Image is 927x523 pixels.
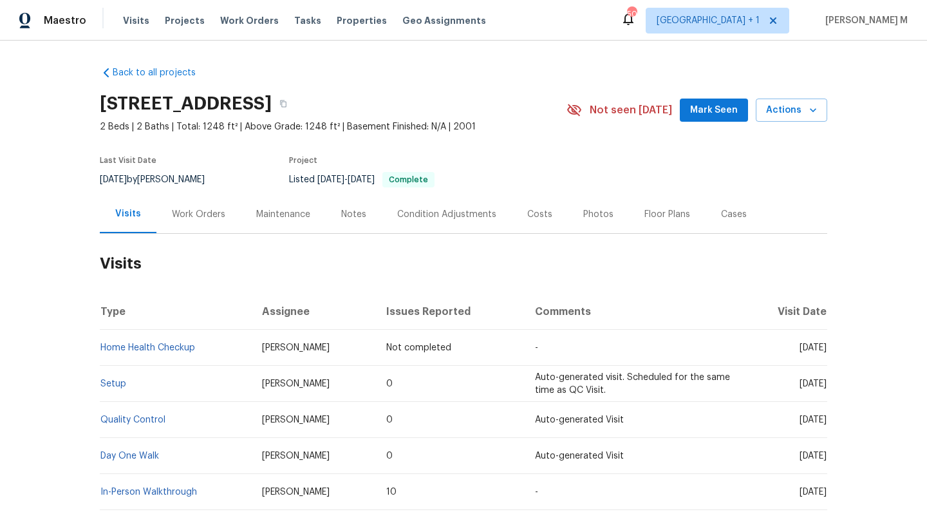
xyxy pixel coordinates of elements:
a: Quality Control [100,415,165,424]
a: Home Health Checkup [100,343,195,352]
th: Comments [525,294,743,330]
span: Auto-generated Visit [535,415,624,424]
span: - [535,488,538,497]
th: Issues Reported [376,294,524,330]
span: [PERSON_NAME] [262,379,330,388]
span: [DATE] [800,379,827,388]
span: [PERSON_NAME] [262,488,330,497]
span: Auto-generated Visit [535,452,624,461]
span: - [317,175,375,184]
span: [DATE] [100,175,127,184]
span: Complete [384,176,433,184]
span: Work Orders [220,14,279,27]
span: Properties [337,14,387,27]
span: - [535,343,538,352]
span: 0 [386,452,393,461]
span: [PERSON_NAME] M [820,14,908,27]
span: Mark Seen [690,102,738,119]
a: Setup [100,379,126,388]
span: [PERSON_NAME] [262,343,330,352]
div: Work Orders [172,208,225,221]
span: Not completed [386,343,451,352]
div: Condition Adjustments [397,208,496,221]
button: Actions [756,99,827,122]
span: Geo Assignments [402,14,486,27]
span: [DATE] [800,343,827,352]
span: [GEOGRAPHIC_DATA] + 1 [657,14,760,27]
a: Back to all projects [100,66,223,79]
span: 0 [386,415,393,424]
div: 50 [627,8,636,21]
button: Copy Address [272,92,295,115]
span: [PERSON_NAME] [262,415,330,424]
button: Mark Seen [680,99,748,122]
span: [DATE] [800,452,827,461]
div: Floor Plans [644,208,690,221]
span: Projects [165,14,205,27]
div: Cases [721,208,747,221]
span: Auto-generated visit. Scheduled for the same time as QC Visit. [535,373,730,395]
span: Visits [123,14,149,27]
span: Maestro [44,14,86,27]
span: Last Visit Date [100,157,156,164]
span: Not seen [DATE] [590,104,672,117]
th: Assignee [252,294,377,330]
div: by [PERSON_NAME] [100,172,220,187]
span: Tasks [294,16,321,25]
span: 0 [386,379,393,388]
span: [DATE] [800,415,827,424]
div: Maintenance [256,208,310,221]
div: Costs [527,208,552,221]
a: In-Person Walkthrough [100,488,197,497]
th: Visit Date [743,294,827,330]
div: Photos [583,208,613,221]
div: Visits [115,207,141,220]
a: Day One Walk [100,452,159,461]
h2: [STREET_ADDRESS] [100,97,272,110]
span: Listed [289,175,435,184]
span: Actions [766,102,817,119]
span: [DATE] [348,175,375,184]
span: [DATE] [317,175,344,184]
span: 2 Beds | 2 Baths | Total: 1248 ft² | Above Grade: 1248 ft² | Basement Finished: N/A | 2001 [100,120,566,133]
span: Project [289,157,317,164]
div: Notes [341,208,366,221]
span: [DATE] [800,488,827,497]
h2: Visits [100,234,827,294]
span: 10 [386,488,397,497]
span: [PERSON_NAME] [262,452,330,461]
th: Type [100,294,252,330]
